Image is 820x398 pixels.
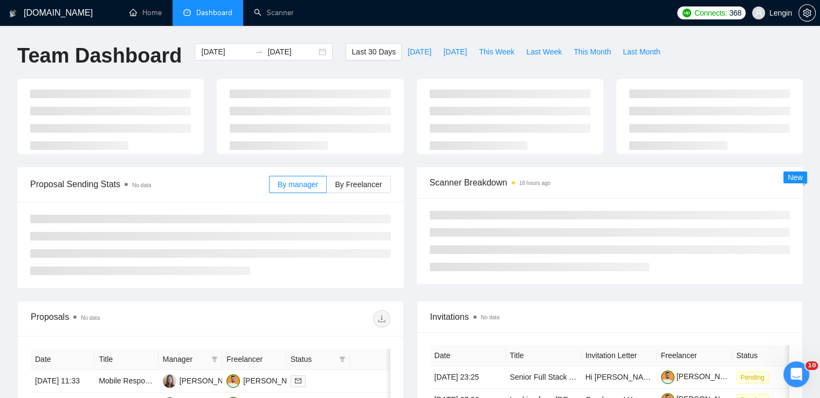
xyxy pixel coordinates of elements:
[617,43,666,60] button: Last Month
[243,375,305,387] div: [PERSON_NAME]
[755,9,762,17] span: user
[657,345,732,366] th: Freelancer
[291,353,335,365] span: Status
[335,180,382,189] span: By Freelancer
[437,43,473,60] button: [DATE]
[352,46,396,58] span: Last 30 Days
[163,376,242,385] a: NB[PERSON_NAME]
[402,43,437,60] button: [DATE]
[661,372,739,381] a: [PERSON_NAME]
[799,9,815,17] span: setting
[568,43,617,60] button: This Month
[732,345,808,366] th: Status
[473,43,520,60] button: This Week
[430,345,506,366] th: Date
[346,43,402,60] button: Last 30 Days
[132,182,151,188] span: No data
[443,46,467,58] span: [DATE]
[430,176,790,189] span: Scanner Breakdown
[17,43,182,68] h1: Team Dashboard
[683,9,691,17] img: upwork-logo.png
[163,353,207,365] span: Manager
[254,8,294,17] a: searchScanner
[408,46,431,58] span: [DATE]
[783,361,809,387] iframe: Intercom live chat
[798,9,816,17] a: setting
[211,356,218,362] span: filter
[9,5,17,22] img: logo
[623,46,660,58] span: Last Month
[183,9,191,16] span: dashboard
[581,345,657,366] th: Invitation Letter
[254,47,263,56] span: swap-right
[226,376,305,385] a: TM[PERSON_NAME]
[520,43,568,60] button: Last Week
[159,349,222,370] th: Manager
[481,314,500,320] span: No data
[94,370,158,393] td: Mobile Responsive WordPress Website Development with Elementor
[129,8,162,17] a: homeHome
[94,349,158,370] th: Title
[31,370,94,393] td: [DATE] 11:33
[430,366,506,389] td: [DATE] 23:25
[430,310,790,324] span: Invitations
[506,366,581,389] td: Senior Full Stack Developer
[798,4,816,22] button: setting
[278,180,318,189] span: By manager
[574,46,611,58] span: This Month
[510,373,604,381] a: Senior Full Stack Developer
[506,345,581,366] th: Title
[661,370,674,384] img: c1NLmzrk-0pBZjOo1nLSJnOz0itNHKTdmMHAt8VIsLFzaWqqsJDJtcFyV3OYvrqgu3
[209,351,220,367] span: filter
[196,8,232,17] span: Dashboard
[31,349,94,370] th: Date
[526,46,562,58] span: Last Week
[180,375,242,387] div: [PERSON_NAME]
[339,356,346,362] span: filter
[226,374,240,388] img: TM
[163,374,176,388] img: NB
[788,173,803,182] span: New
[729,7,741,19] span: 368
[694,7,727,19] span: Connects:
[337,351,348,367] span: filter
[736,373,773,381] a: Pending
[222,349,286,370] th: Freelancer
[30,177,269,191] span: Proposal Sending Stats
[805,361,818,370] span: 10
[479,46,514,58] span: This Week
[295,378,301,384] span: mail
[31,310,210,327] div: Proposals
[81,315,100,321] span: No data
[201,46,250,58] input: Start date
[519,180,550,186] time: 18 hours ago
[254,47,263,56] span: to
[267,46,316,58] input: End date
[736,372,769,383] span: Pending
[99,376,329,385] a: Mobile Responsive WordPress Website Development with Elementor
